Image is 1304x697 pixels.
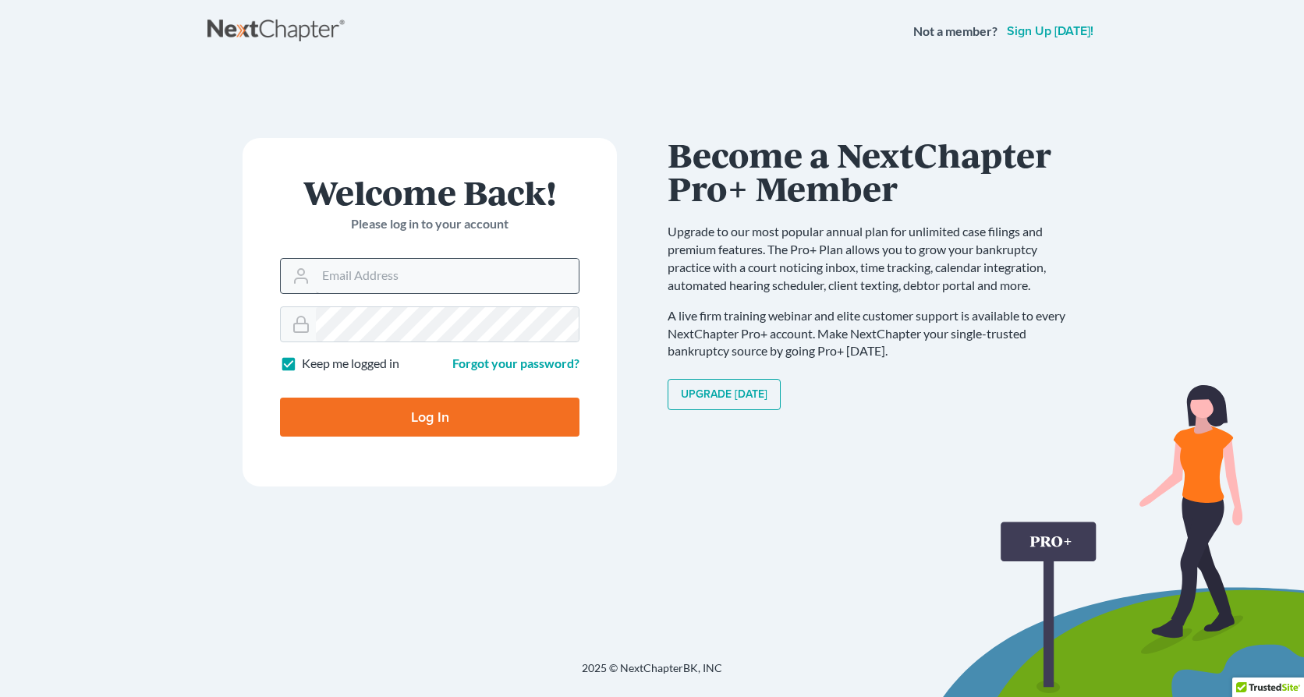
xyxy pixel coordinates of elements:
a: Sign up [DATE]! [1004,25,1097,37]
p: A live firm training webinar and elite customer support is available to every NextChapter Pro+ ac... [668,307,1081,361]
strong: Not a member? [913,23,997,41]
h1: Become a NextChapter Pro+ Member [668,138,1081,204]
p: Upgrade to our most popular annual plan for unlimited case filings and premium features. The Pro+... [668,223,1081,294]
div: 2025 © NextChapterBK, INC [207,660,1097,688]
label: Keep me logged in [302,355,399,373]
h1: Welcome Back! [280,175,579,209]
input: Email Address [316,259,579,293]
p: Please log in to your account [280,215,579,233]
a: Forgot your password? [452,356,579,370]
a: Upgrade [DATE] [668,379,781,410]
input: Log In [280,398,579,437]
